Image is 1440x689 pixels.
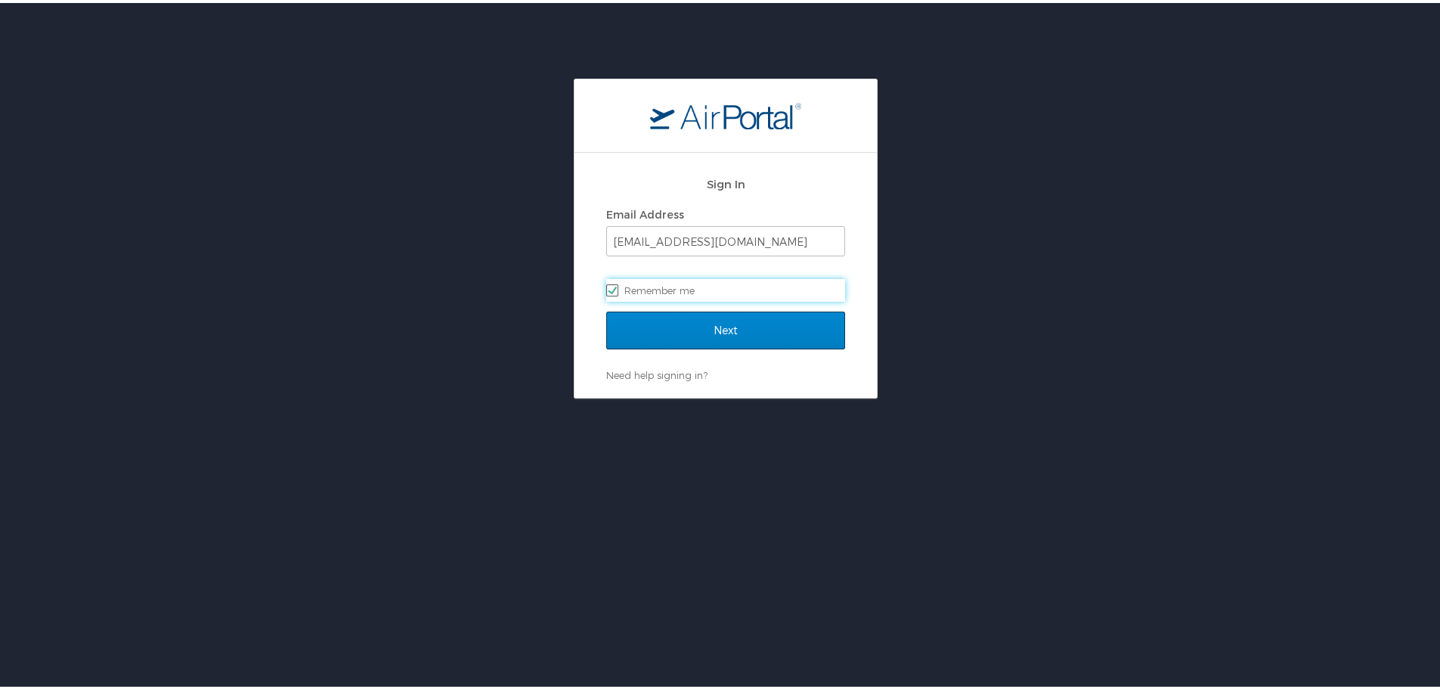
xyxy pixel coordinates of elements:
img: logo [650,99,801,126]
input: Next [606,309,845,346]
label: Email Address [606,205,684,218]
h2: Sign In [606,172,845,190]
label: Remember me [606,276,845,299]
a: Need help signing in? [606,366,708,378]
